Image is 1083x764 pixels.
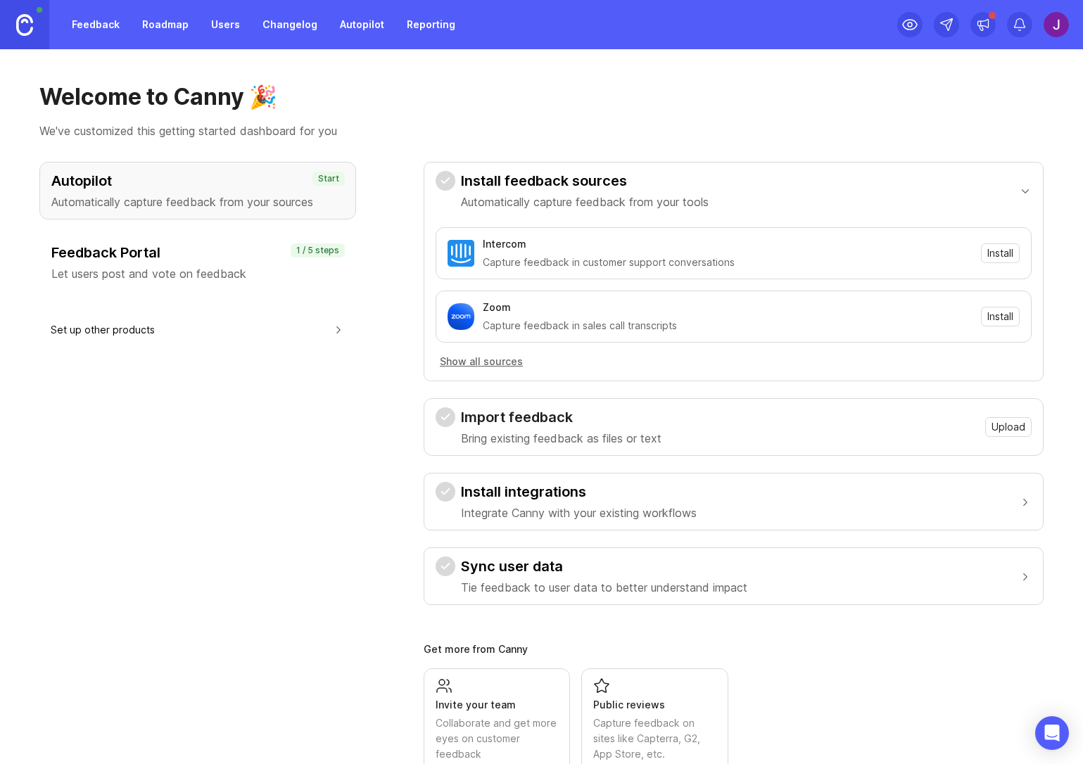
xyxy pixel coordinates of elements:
[16,14,33,36] img: Canny Home
[318,173,339,184] p: Start
[461,556,747,576] h3: Sync user data
[436,697,558,713] div: Invite your team
[39,83,1044,111] h1: Welcome to Canny 🎉
[424,644,1044,654] div: Get more from Canny
[483,255,973,270] div: Capture feedback in customer support conversations
[448,303,474,330] img: Zoom
[461,407,661,427] h3: Import feedback
[436,354,1032,369] a: Show all sources
[436,163,1032,219] button: Install feedback sourcesAutomatically capture feedback from your tools
[987,310,1013,324] span: Install
[461,430,661,447] p: Bring existing feedback as files or text
[436,473,1032,530] button: Install integrationsIntegrate Canny with your existing workflows
[254,12,326,37] a: Changelog
[483,236,526,252] div: Intercom
[39,234,356,291] button: Feedback PortalLet users post and vote on feedback1 / 5 steps
[436,548,1032,604] button: Sync user dataTie feedback to user data to better understand impact
[51,171,344,191] h3: Autopilot
[296,245,339,256] p: 1 / 5 steps
[134,12,197,37] a: Roadmap
[331,12,393,37] a: Autopilot
[63,12,128,37] a: Feedback
[461,504,697,521] p: Integrate Canny with your existing workflows
[436,715,558,762] div: Collaborate and get more eyes on customer feedback
[593,697,716,713] div: Public reviews
[51,243,344,262] h3: Feedback Portal
[593,715,716,762] div: Capture feedback on sites like Capterra, G2, App Store, etc.
[987,246,1013,260] span: Install
[483,300,511,315] div: Zoom
[51,193,344,210] p: Automatically capture feedback from your sources
[51,265,344,282] p: Let users post and vote on feedback
[985,417,1032,437] button: Upload
[51,314,345,345] button: Set up other products
[203,12,248,37] a: Users
[461,579,747,596] p: Tie feedback to user data to better understand impact
[39,122,1044,139] p: We've customized this getting started dashboard for you
[448,240,474,267] img: Intercom
[461,482,697,502] h3: Install integrations
[992,420,1025,434] span: Upload
[461,171,709,191] h3: Install feedback sources
[461,193,709,210] p: Automatically capture feedback from your tools
[39,162,356,219] button: AutopilotAutomatically capture feedback from your sourcesStart
[436,354,527,369] button: Show all sources
[981,243,1020,263] button: Install
[398,12,464,37] a: Reporting
[1044,12,1069,37] img: Jenessa White
[1035,716,1069,750] div: Open Intercom Messenger
[981,307,1020,326] button: Install
[483,318,973,333] div: Capture feedback in sales call transcripts
[436,219,1032,381] div: Install feedback sourcesAutomatically capture feedback from your tools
